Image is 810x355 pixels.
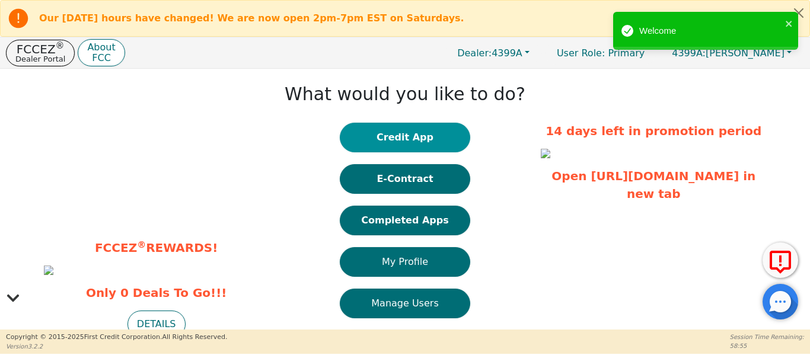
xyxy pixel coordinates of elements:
p: About [87,43,115,52]
button: My Profile [340,247,470,277]
p: FCCEZ REWARDS! [44,239,269,257]
button: Credit App [340,123,470,152]
span: 4399A: [672,47,706,59]
button: Close alert [788,1,809,25]
p: Primary [545,41,656,65]
p: Dealer Portal [15,55,65,63]
span: User Role : [557,47,605,59]
span: Dealer: [457,47,492,59]
button: DETAILS [127,311,186,338]
button: AboutFCC [78,39,125,67]
button: Dealer:4399A [445,44,542,62]
img: d8f70ee8-157b-44fc-97dd-874ecd28ff6d [44,266,53,275]
p: FCC [87,53,115,63]
span: Only 0 Deals To Go!!! [44,284,269,302]
b: Our [DATE] hours have changed! We are now open 2pm-7pm EST on Saturdays. [39,12,464,24]
img: 1e398281-ef27-455b-9b2a-822e1ec07ac9 [541,149,550,158]
a: Open [URL][DOMAIN_NAME] in new tab [551,169,755,201]
a: User Role: Primary [545,41,656,65]
p: 14 days left in promotion period [541,122,766,140]
sup: ® [137,239,146,250]
p: 58:55 [730,341,804,350]
p: FCCEZ [15,43,65,55]
div: Welcome [639,24,782,38]
span: All Rights Reserved. [162,333,227,341]
button: FCCEZ®Dealer Portal [6,40,75,66]
button: close [785,17,793,30]
button: E-Contract [340,164,470,194]
p: Copyright © 2015- 2025 First Credit Corporation. [6,332,227,343]
sup: ® [56,40,65,51]
button: Manage Users [340,289,470,318]
span: [PERSON_NAME] [672,47,785,59]
button: Completed Apps [340,206,470,235]
h1: What would you like to do? [285,84,525,105]
p: Version 3.2.2 [6,342,227,351]
p: Session Time Remaining: [730,332,804,341]
span: 4399A [457,47,522,59]
button: Report Error to FCC [763,242,798,278]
